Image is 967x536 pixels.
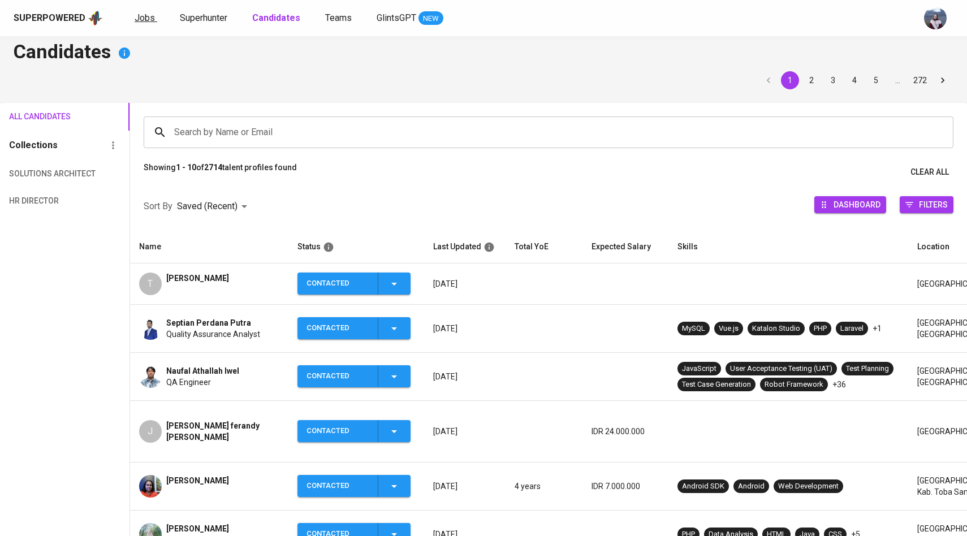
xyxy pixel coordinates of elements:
[682,364,716,374] div: JavaScript
[166,420,279,443] span: [PERSON_NAME] ferandy [PERSON_NAME]
[306,420,369,442] div: Contacted
[824,71,842,89] button: Go to page 3
[166,523,229,534] span: [PERSON_NAME]
[180,12,227,23] span: Superhunter
[88,10,103,27] img: app logo
[9,110,71,124] span: All Candidates
[433,278,497,289] p: [DATE]
[166,317,251,328] span: Septian Perdana Putra
[418,13,443,24] span: NEW
[888,75,906,86] div: …
[668,231,908,263] th: Skills
[14,40,953,67] h4: Candidates
[845,71,864,89] button: Go to page 4
[910,165,949,179] span: Clear All
[924,7,947,29] img: christine.raharja@glints.com
[306,365,369,387] div: Contacted
[832,379,846,390] p: +36
[139,317,162,340] img: 5fb4adbb68e0d1dadb569f42f1964302.jpg
[906,162,953,183] button: Clear All
[204,163,222,172] b: 2714
[506,231,582,263] th: Total YoE
[765,379,823,390] div: Robot Framework
[14,10,103,27] a: Superpoweredapp logo
[297,475,411,497] button: Contacted
[306,273,369,295] div: Contacted
[752,323,800,334] div: Katalon Studio
[424,231,506,263] th: Last Updated
[130,231,288,263] th: Name
[738,481,765,492] div: Android
[873,323,882,334] p: +1
[166,475,229,486] span: [PERSON_NAME]
[433,426,497,437] p: [DATE]
[719,323,739,334] div: Vue.js
[682,323,705,334] div: MySQL
[900,196,953,213] button: Filters
[814,196,886,213] button: Dashboard
[139,365,162,388] img: 84d9d2c499af78c002a3819b5d30ae59.png
[433,323,497,334] p: [DATE]
[325,11,354,25] a: Teams
[758,71,953,89] nav: pagination navigation
[144,200,172,213] p: Sort By
[592,426,659,437] p: IDR 24.000.000
[9,167,71,181] span: Solutions Architect
[176,163,196,172] b: 1 - 10
[730,364,832,374] div: User Acceptance Testing (UAT)
[934,71,952,89] button: Go to next page
[814,323,827,334] div: PHP
[252,12,300,23] b: Candidates
[846,364,889,374] div: Test Planning
[433,481,497,492] p: [DATE]
[682,379,751,390] div: Test Case Generation
[778,481,839,492] div: Web Development
[288,231,424,263] th: Status
[144,162,297,183] p: Showing of talent profiles found
[433,371,497,382] p: [DATE]
[297,365,411,387] button: Contacted
[139,420,162,443] div: J
[297,420,411,442] button: Contacted
[297,317,411,339] button: Contacted
[139,273,162,295] div: T
[377,11,443,25] a: GlintsGPT NEW
[14,12,85,25] div: Superpowered
[840,323,864,334] div: Laravel
[592,481,659,492] p: IDR 7.000.000
[582,231,668,263] th: Expected Salary
[166,365,239,377] span: Naufal Athallah Iwel
[177,200,238,213] p: Saved (Recent)
[166,328,260,340] span: Quality Assurance Analyst
[9,194,71,208] span: HR Director
[919,197,948,212] span: Filters
[834,197,880,212] span: Dashboard
[166,273,229,284] span: [PERSON_NAME]
[177,196,251,217] div: Saved (Recent)
[682,481,724,492] div: Android SDK
[139,475,162,498] img: 2c3c9eb3a83299a7891fe212bb66b19f.jpg
[306,317,369,339] div: Contacted
[135,11,157,25] a: Jobs
[306,475,369,497] div: Contacted
[180,11,230,25] a: Superhunter
[252,11,303,25] a: Candidates
[515,481,573,492] p: 4 years
[9,137,58,153] h6: Collections
[802,71,821,89] button: Go to page 2
[867,71,885,89] button: Go to page 5
[910,71,930,89] button: Go to page 272
[377,12,416,23] span: GlintsGPT
[781,71,799,89] button: page 1
[297,273,411,295] button: Contacted
[135,12,155,23] span: Jobs
[166,377,211,388] span: QA Engineer
[325,12,352,23] span: Teams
